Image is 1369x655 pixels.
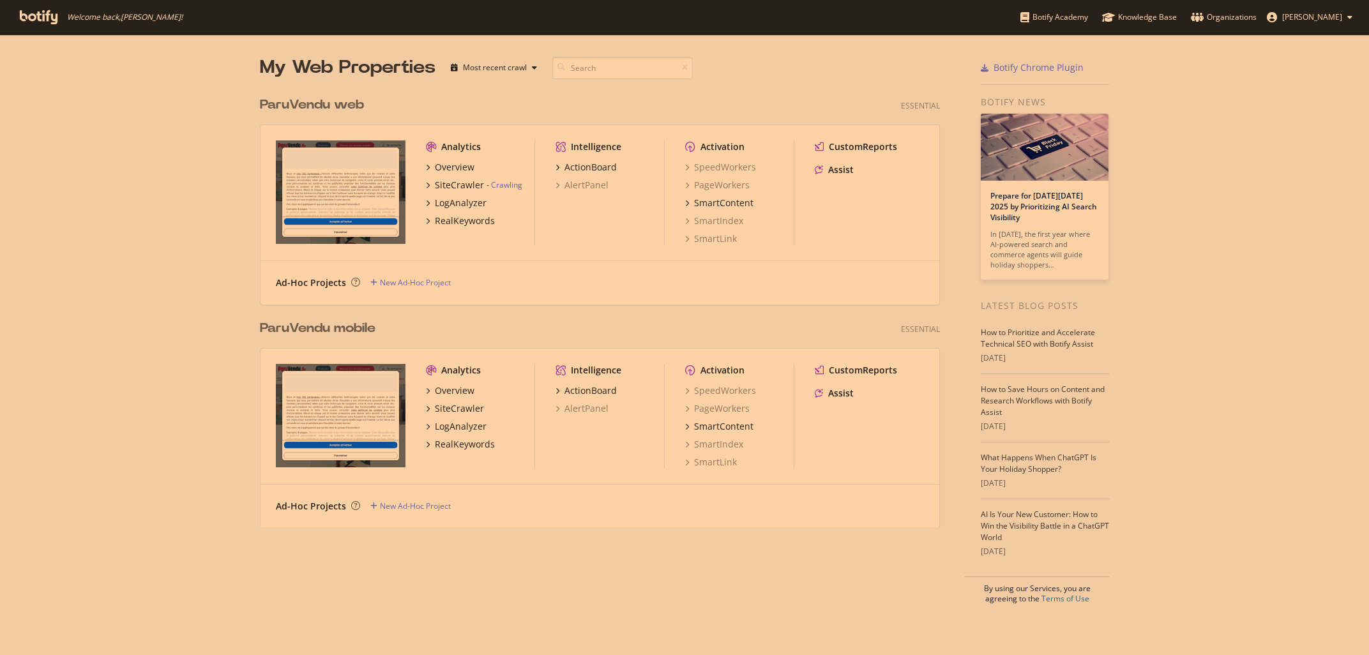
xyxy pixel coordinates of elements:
[260,319,381,338] a: ParuVendu mobile
[990,229,1099,270] div: In [DATE], the first year where AI-powered search and commerce agents will guide holiday shoppers…
[446,57,542,78] button: Most recent crawl
[276,140,405,244] img: www.paruvendu.fr
[685,197,753,209] a: SmartContent
[901,324,940,335] div: Essential
[981,384,1105,418] a: How to Save Hours on Content and Research Workflows with Botify Assist
[700,140,745,153] div: Activation
[981,61,1084,74] a: Botify Chrome Plugin
[571,140,621,153] div: Intelligence
[700,364,745,377] div: Activation
[685,161,756,174] a: SpeedWorkers
[380,277,451,288] div: New Ad-Hoc Project
[426,161,474,174] a: Overview
[815,387,854,400] a: Assist
[435,179,484,192] div: SiteCrawler
[426,438,495,451] a: RealKeywords
[828,387,854,400] div: Assist
[276,500,346,513] div: Ad-Hoc Projects
[435,215,495,227] div: RealKeywords
[67,12,183,22] span: Welcome back, [PERSON_NAME] !
[685,232,737,245] a: SmartLink
[435,384,474,397] div: Overview
[685,438,743,451] a: SmartIndex
[556,161,617,174] a: ActionBoard
[694,197,753,209] div: SmartContent
[380,501,451,511] div: New Ad-Hoc Project
[815,140,897,153] a: CustomReports
[1020,11,1088,24] div: Botify Academy
[491,179,522,190] a: Crawling
[981,95,1109,109] div: Botify news
[556,402,609,415] a: AlertPanel
[260,96,369,114] a: ParuVendu web
[685,456,737,469] a: SmartLink
[260,55,435,80] div: My Web Properties
[435,402,484,415] div: SiteCrawler
[815,364,897,377] a: CustomReports
[426,197,487,209] a: LogAnalyzer
[1041,593,1089,604] a: Terms of Use
[441,140,481,153] div: Analytics
[981,352,1109,364] div: [DATE]
[685,384,756,397] a: SpeedWorkers
[981,421,1109,432] div: [DATE]
[981,327,1095,349] a: How to Prioritize and Accelerate Technical SEO with Botify Assist
[829,140,897,153] div: CustomReports
[990,190,1097,223] a: Prepare for [DATE][DATE] 2025 by Prioritizing AI Search Visibility
[1191,11,1257,24] div: Organizations
[426,179,522,192] a: SiteCrawler- Crawling
[564,161,617,174] div: ActionBoard
[1102,11,1177,24] div: Knowledge Base
[435,197,487,209] div: LogAnalyzer
[981,478,1109,489] div: [DATE]
[981,452,1096,474] a: What Happens When ChatGPT Is Your Holiday Shopper?
[828,163,854,176] div: Assist
[564,384,617,397] div: ActionBoard
[981,114,1108,181] img: Prepare for Black Friday 2025 by Prioritizing AI Search Visibility
[552,57,693,79] input: Search
[426,420,487,433] a: LogAnalyzer
[815,163,854,176] a: Assist
[694,420,753,433] div: SmartContent
[685,420,753,433] a: SmartContent
[829,364,897,377] div: CustomReports
[981,509,1109,543] a: AI Is Your New Customer: How to Win the Visibility Battle in a ChatGPT World
[1257,7,1363,27] button: [PERSON_NAME]
[901,100,940,111] div: Essential
[426,384,474,397] a: Overview
[260,80,950,527] div: grid
[981,546,1109,557] div: [DATE]
[435,161,474,174] div: Overview
[260,96,364,114] div: ParuVendu web
[441,364,481,377] div: Analytics
[435,420,487,433] div: LogAnalyzer
[965,576,1109,604] div: By using our Services, you are agreeing to the
[463,64,527,72] div: Most recent crawl
[556,384,617,397] a: ActionBoard
[556,179,609,192] a: AlertPanel
[571,364,621,377] div: Intelligence
[435,438,495,451] div: RealKeywords
[426,402,484,415] a: SiteCrawler
[370,277,451,288] a: New Ad-Hoc Project
[370,501,451,511] a: New Ad-Hoc Project
[981,299,1109,313] div: Latest Blog Posts
[276,276,346,289] div: Ad-Hoc Projects
[685,402,750,415] a: PageWorkers
[1282,11,1342,22] span: Sabrina Colmant
[685,179,750,192] a: PageWorkers
[994,61,1084,74] div: Botify Chrome Plugin
[685,215,743,227] a: SmartIndex
[426,215,495,227] a: RealKeywords
[487,179,522,190] div: -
